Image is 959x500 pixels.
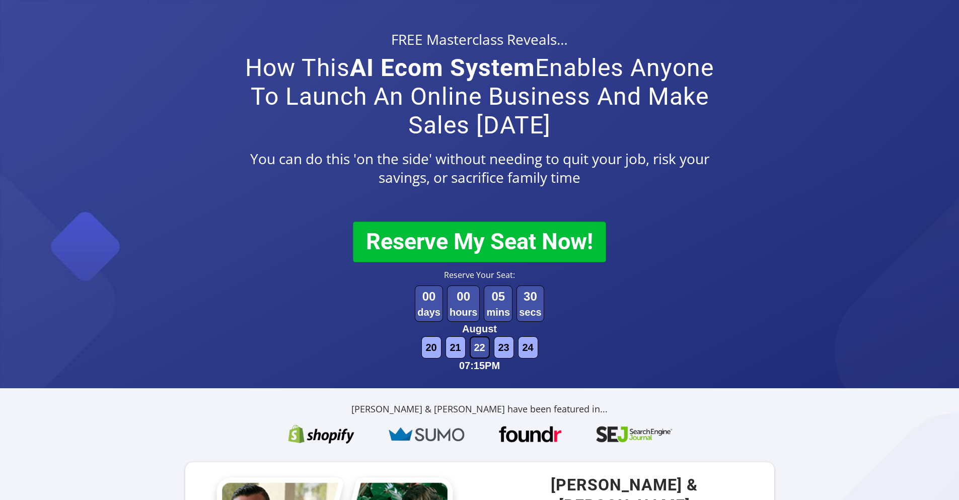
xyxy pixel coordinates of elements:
[446,336,466,359] div: 21
[450,288,478,305] div: 00
[350,53,535,82] b: AI Ecom System
[417,305,440,320] div: days
[417,288,440,305] div: 00
[486,288,510,305] div: 05
[232,48,727,145] div: How This Enables Anyone To Launch An Online Business And Make Sales [DATE]
[232,150,727,186] div: You can do this 'on the side' without needing to quit your job, risk your savings, or sacrifice f...
[462,322,497,336] div: August
[203,403,757,415] div: [PERSON_NAME] & [PERSON_NAME] have been featured in...
[519,305,542,320] div: secs
[486,305,510,320] div: mins
[518,336,538,359] div: 24
[353,222,606,262] button: Reserve My Seat Now!
[421,336,441,359] div: 20
[470,336,490,359] div: 22
[459,359,500,373] div: 07:15PM
[232,30,727,48] div: FREE Masterclass Reveals…
[450,305,478,320] div: hours
[494,336,514,359] div: 23
[301,270,658,280] div: Reserve Your Seat:
[519,288,542,305] div: 30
